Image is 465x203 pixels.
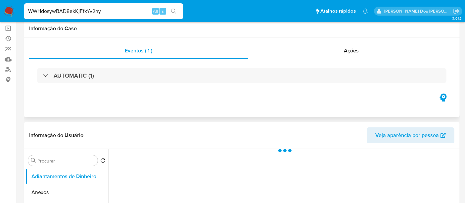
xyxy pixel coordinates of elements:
button: Anexos [25,184,108,200]
span: 3.161.2 [452,16,462,21]
h1: Informação do Usuário [29,132,83,139]
span: Veja aparência por pessoa [375,127,439,143]
p: renato.lopes@mercadopago.com.br [384,8,451,14]
a: Notificações [362,8,368,14]
button: Retornar ao pedido padrão [100,158,106,165]
input: Procurar [37,158,95,164]
input: Pesquise usuários ou casos... [24,7,183,16]
span: Ações [344,47,359,54]
div: AUTOMATIC (1) [37,68,446,83]
button: Veja aparência por pessoa [367,127,454,143]
button: Adiantamentos de Dinheiro [25,169,108,184]
button: Procurar [31,158,36,163]
span: Alt [153,8,158,14]
span: s [162,8,164,14]
span: Eventos ( 1 ) [125,47,152,54]
span: Atalhos rápidos [320,8,356,15]
h1: Informação do Caso [29,25,454,32]
button: search-icon [167,7,180,16]
h3: AUTOMATIC (1) [54,72,94,79]
a: Sair [453,8,460,15]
